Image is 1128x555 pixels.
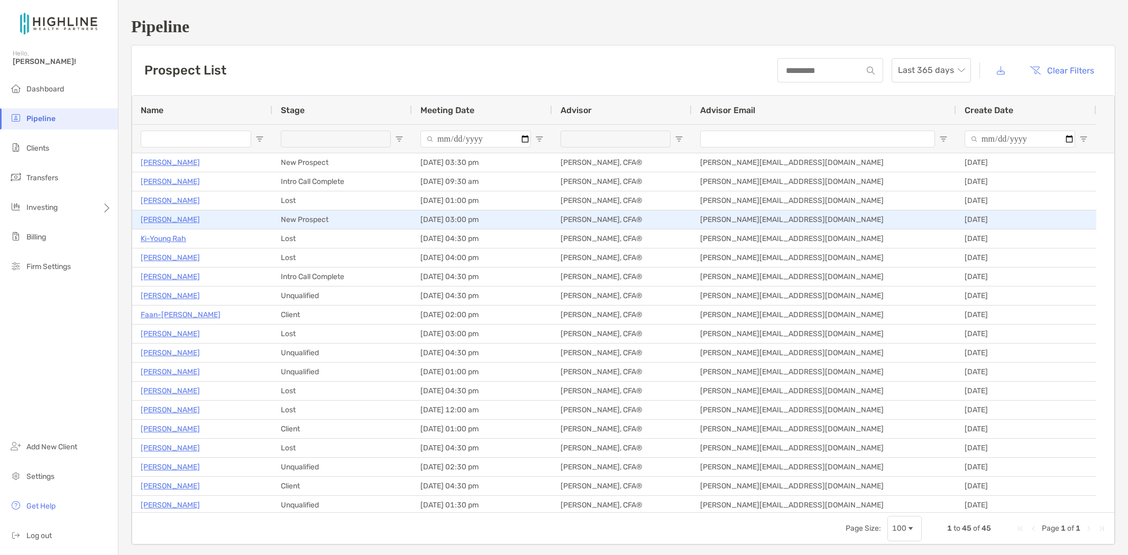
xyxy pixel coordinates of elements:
[973,524,980,533] span: of
[962,524,971,533] span: 45
[10,529,22,541] img: logout icon
[272,382,412,400] div: Lost
[692,286,956,305] div: [PERSON_NAME][EMAIL_ADDRESS][DOMAIN_NAME]
[272,325,412,343] div: Lost
[956,496,1096,514] div: [DATE]
[956,382,1096,400] div: [DATE]
[1061,524,1066,533] span: 1
[552,191,692,210] div: [PERSON_NAME], CFA®
[552,496,692,514] div: [PERSON_NAME], CFA®
[552,286,692,305] div: [PERSON_NAME], CFA®
[692,382,956,400] div: [PERSON_NAME][EMAIL_ADDRESS][DOMAIN_NAME]
[272,210,412,229] div: New Prospect
[412,267,552,286] div: [DATE] 04:30 pm
[956,267,1096,286] div: [DATE]
[412,458,552,476] div: [DATE] 02:30 pm
[412,325,552,343] div: [DATE] 03:00 pm
[141,213,200,226] a: [PERSON_NAME]
[13,4,105,42] img: Zoe Logo
[141,460,200,474] a: [PERSON_NAME]
[953,524,960,533] span: to
[255,135,264,143] button: Open Filter Menu
[692,344,956,362] div: [PERSON_NAME][EMAIL_ADDRESS][DOMAIN_NAME]
[692,363,956,381] div: [PERSON_NAME][EMAIL_ADDRESS][DOMAIN_NAME]
[272,267,412,286] div: Intro Call Complete
[141,270,200,283] a: [PERSON_NAME]
[26,233,46,242] span: Billing
[141,232,186,245] a: Ki-Young Rah
[956,191,1096,210] div: [DATE]
[141,156,200,169] a: [PERSON_NAME]
[281,105,305,115] span: Stage
[272,496,412,514] div: Unqualified
[141,308,221,321] a: Faan-[PERSON_NAME]
[956,325,1096,343] div: [DATE]
[692,248,956,267] div: [PERSON_NAME][EMAIL_ADDRESS][DOMAIN_NAME]
[956,172,1096,191] div: [DATE]
[552,172,692,191] div: [PERSON_NAME], CFA®
[141,289,200,302] a: [PERSON_NAME]
[965,131,1075,147] input: Create Date Filter Input
[272,458,412,476] div: Unqualified
[10,171,22,183] img: transfers icon
[141,365,200,378] a: [PERSON_NAME]
[395,135,403,143] button: Open Filter Menu
[141,327,200,340] p: [PERSON_NAME]
[412,420,552,438] div: [DATE] 01:00 pm
[692,458,956,476] div: [PERSON_NAME][EMAIL_ADDRESS][DOMAIN_NAME]
[956,439,1096,457] div: [DATE]
[692,229,956,248] div: [PERSON_NAME][EMAIL_ADDRESS][DOMAIN_NAME]
[956,306,1096,324] div: [DATE]
[552,267,692,286] div: [PERSON_NAME], CFA®
[692,306,956,324] div: [PERSON_NAME][EMAIL_ADDRESS][DOMAIN_NAME]
[1067,524,1074,533] span: of
[272,172,412,191] div: Intro Call Complete
[26,442,77,451] span: Add New Client
[10,469,22,482] img: settings icon
[412,382,552,400] div: [DATE] 04:30 pm
[26,173,58,182] span: Transfers
[692,439,956,457] div: [PERSON_NAME][EMAIL_ADDRESS][DOMAIN_NAME]
[956,248,1096,267] div: [DATE]
[412,306,552,324] div: [DATE] 02:00 pm
[141,403,200,417] p: [PERSON_NAME]
[412,439,552,457] div: [DATE] 04:30 pm
[26,531,52,540] span: Log out
[272,363,412,381] div: Unqualified
[10,112,22,124] img: pipeline icon
[272,286,412,305] div: Unqualified
[956,363,1096,381] div: [DATE]
[552,325,692,343] div: [PERSON_NAME], CFA®
[700,105,755,115] span: Advisor Email
[1079,135,1088,143] button: Open Filter Menu
[535,135,544,143] button: Open Filter Menu
[898,59,965,82] span: Last 365 days
[141,422,200,436] a: [PERSON_NAME]
[956,229,1096,248] div: [DATE]
[272,477,412,495] div: Client
[141,251,200,264] a: [PERSON_NAME]
[141,384,200,397] a: [PERSON_NAME]
[141,479,200,493] p: [PERSON_NAME]
[552,229,692,248] div: [PERSON_NAME], CFA®
[10,230,22,243] img: billing icon
[420,105,474,115] span: Meeting Date
[26,262,71,271] span: Firm Settings
[141,194,200,207] p: [PERSON_NAME]
[692,210,956,229] div: [PERSON_NAME][EMAIL_ADDRESS][DOMAIN_NAME]
[272,306,412,324] div: Client
[552,420,692,438] div: [PERSON_NAME], CFA®
[561,105,592,115] span: Advisor
[141,175,200,188] a: [PERSON_NAME]
[272,439,412,457] div: Lost
[272,229,412,248] div: Lost
[412,210,552,229] div: [DATE] 03:00 pm
[956,286,1096,305] div: [DATE]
